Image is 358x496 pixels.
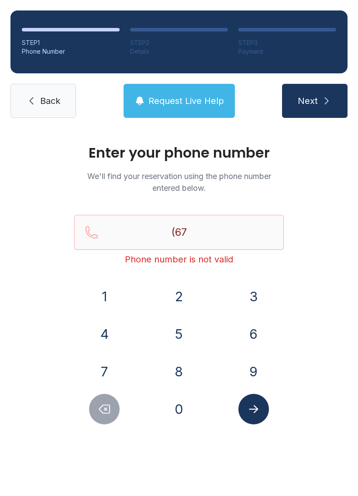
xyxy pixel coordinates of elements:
button: 1 [89,281,120,312]
button: 5 [164,319,194,349]
button: 4 [89,319,120,349]
div: Phone Number [22,47,120,56]
button: Delete number [89,394,120,424]
div: STEP 2 [130,38,228,47]
div: STEP 1 [22,38,120,47]
button: 7 [89,356,120,387]
span: Request Live Help [148,95,224,107]
div: STEP 3 [238,38,336,47]
div: Payment [238,47,336,56]
button: 8 [164,356,194,387]
h1: Enter your phone number [74,146,284,160]
button: 3 [238,281,269,312]
span: Back [40,95,60,107]
div: Details [130,47,228,56]
button: 0 [164,394,194,424]
p: We'll find your reservation using the phone number entered below. [74,170,284,194]
button: 2 [164,281,194,312]
button: Submit lookup form [238,394,269,424]
button: 9 [238,356,269,387]
button: 6 [238,319,269,349]
div: Phone number is not valid [74,253,284,265]
input: Reservation phone number [74,215,284,250]
span: Next [298,95,318,107]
